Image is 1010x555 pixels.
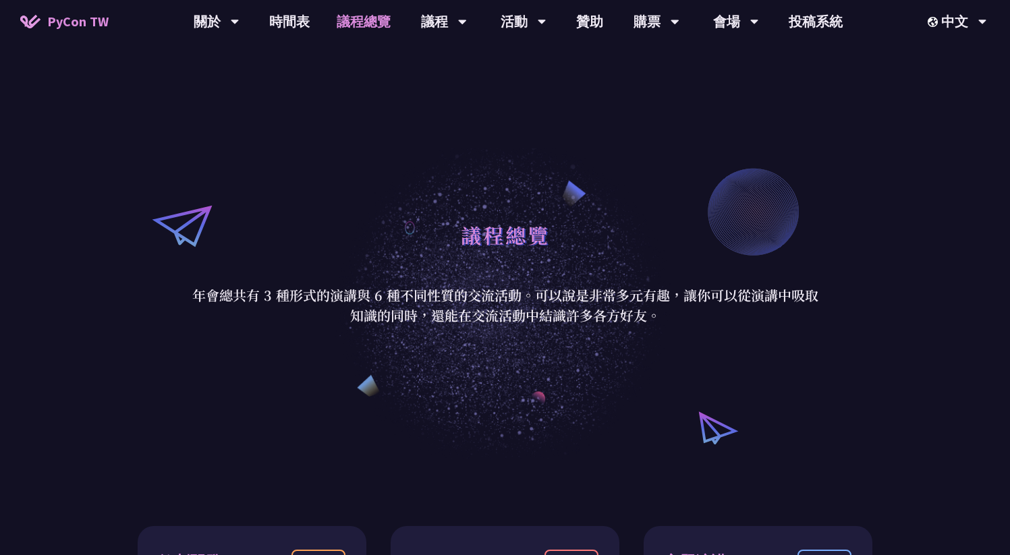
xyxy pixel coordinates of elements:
[192,285,819,326] p: 年會總共有 3 種形式的演講與 6 種不同性質的交流活動。可以說是非常多元有趣，讓你可以從演講中吸取知識的同時，還能在交流活動中結識許多各方好友。
[7,5,122,38] a: PyCon TW
[20,15,40,28] img: Home icon of PyCon TW 2025
[461,214,550,255] h1: 議程總覽
[928,17,941,27] img: Locale Icon
[47,11,109,32] span: PyCon TW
